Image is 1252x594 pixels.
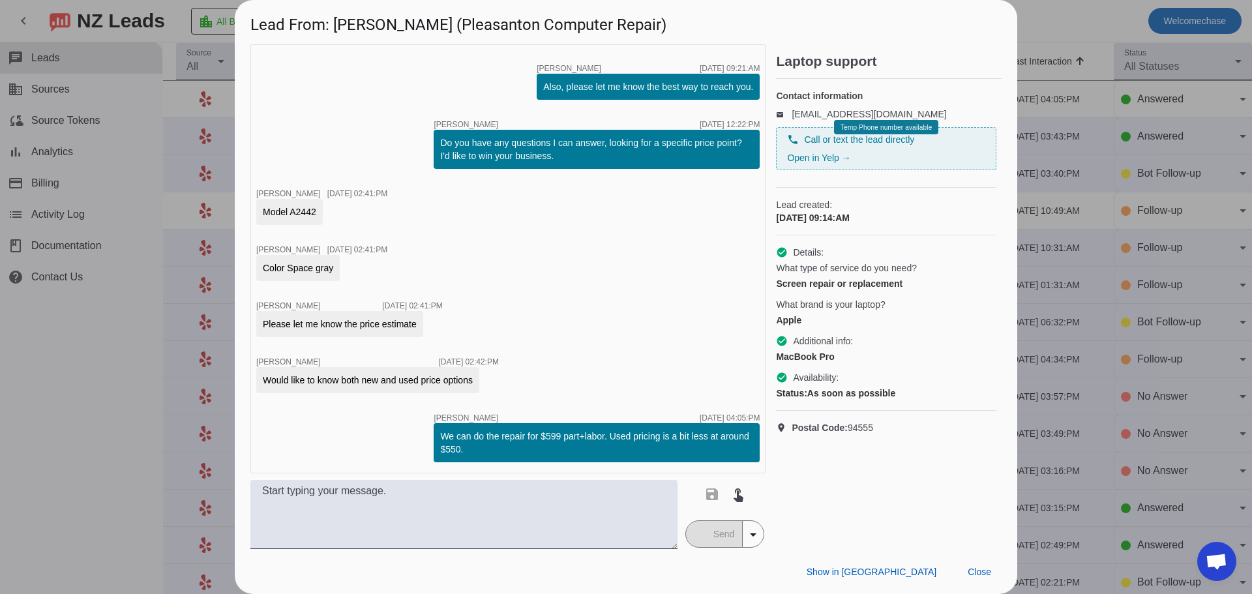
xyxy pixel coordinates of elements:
[796,560,947,584] button: Show in [GEOGRAPHIC_DATA]
[787,153,850,163] a: Open in Yelp →
[440,136,753,162] div: Do you have any questions I can answer, looking for a specific price point? I'd like to win your ...
[434,414,498,422] span: [PERSON_NAME]
[776,335,788,347] mat-icon: check_circle
[776,372,788,383] mat-icon: check_circle
[792,109,946,119] a: [EMAIL_ADDRESS][DOMAIN_NAME]
[1197,542,1236,581] div: Open chat
[263,205,316,218] div: Model A2442
[968,567,991,577] span: Close
[776,277,996,290] div: Screen repair or replacement
[700,414,760,422] div: [DATE] 04:05:PM
[807,567,936,577] span: Show in [GEOGRAPHIC_DATA]
[792,421,873,434] span: 94555
[793,371,839,384] span: Availability:
[776,246,788,258] mat-icon: check_circle
[793,246,824,259] span: Details:
[263,318,417,331] div: Please let me know the price estimate
[776,211,996,224] div: [DATE] 09:14:AM
[263,261,333,275] div: Color Space gray
[776,55,1002,68] h2: Laptop support
[327,190,387,198] div: [DATE] 02:41:PM
[776,89,996,102] h4: Contact information
[776,261,917,275] span: What type of service do you need?
[776,350,996,363] div: MacBook Pro
[792,423,848,433] strong: Postal Code:
[804,133,914,146] span: Call or text the lead directly
[382,302,442,310] div: [DATE] 02:41:PM
[438,358,498,366] div: [DATE] 02:42:PM
[434,121,498,128] span: [PERSON_NAME]
[776,387,996,400] div: As soon as possible
[263,374,473,387] div: Would like to know both new and used price options
[256,301,321,310] span: [PERSON_NAME]
[730,486,746,502] mat-icon: touch_app
[841,124,932,131] span: Temp Phone number available
[256,189,321,198] span: [PERSON_NAME]
[256,245,321,254] span: [PERSON_NAME]
[537,65,601,72] span: [PERSON_NAME]
[543,80,753,93] div: Also, please let me know the best way to reach you.​
[776,314,996,327] div: Apple
[776,298,885,311] span: What brand is your laptop?
[787,134,799,145] mat-icon: phone
[776,423,792,433] mat-icon: location_on
[957,560,1002,584] button: Close
[327,246,387,254] div: [DATE] 02:41:PM
[700,65,760,72] div: [DATE] 09:21:AM
[776,111,792,117] mat-icon: email
[256,357,321,366] span: [PERSON_NAME]
[700,121,760,128] div: [DATE] 12:22:PM
[776,198,996,211] span: Lead created:
[793,334,853,348] span: Additional info:
[776,388,807,398] strong: Status:
[440,430,753,456] div: We can do the repair for $599 part+labor. Used pricing is a bit less at around $550.
[745,527,761,542] mat-icon: arrow_drop_down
